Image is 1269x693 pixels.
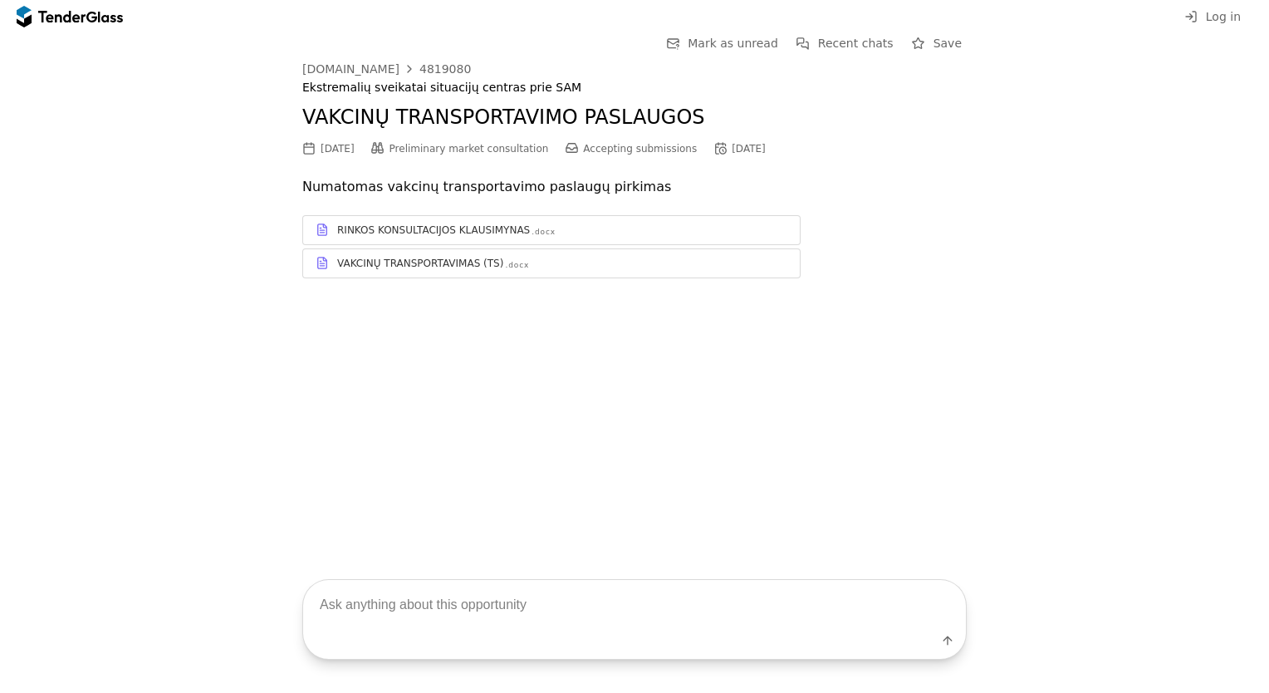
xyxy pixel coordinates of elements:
h2: VAKCINŲ TRANSPORTAVIMO PASLAUGOS [302,104,967,132]
a: [DOMAIN_NAME]4819080 [302,62,471,76]
a: VAKCINŲ TRANSPORTAVIMAS (TS).docx [302,248,801,278]
span: Log in [1206,10,1241,23]
div: .docx [532,227,556,238]
div: .docx [505,260,529,271]
button: Log in [1179,7,1246,27]
span: Mark as unread [688,37,778,50]
button: Save [907,33,967,54]
div: 4819080 [419,63,471,75]
span: Recent chats [818,37,894,50]
a: RINKOS KONSULTACIJOS KLAUSIMYNAS.docx [302,215,801,245]
div: Ekstremalių sveikatai situacijų centras prie SAM [302,81,967,95]
p: Numatomas vakcinų transportavimo paslaugų pirkimas [302,175,967,199]
button: Recent chats [791,33,899,54]
span: Accepting submissions [583,143,697,155]
div: RINKOS KONSULTACIJOS KLAUSIMYNAS [337,224,530,237]
div: [DOMAIN_NAME] [302,63,399,75]
div: [DATE] [321,143,355,155]
div: VAKCINŲ TRANSPORTAVIMAS (TS) [337,257,503,270]
span: Preliminary market consultation [390,143,549,155]
span: Save [933,37,962,50]
div: [DATE] [732,143,766,155]
button: Mark as unread [661,33,783,54]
